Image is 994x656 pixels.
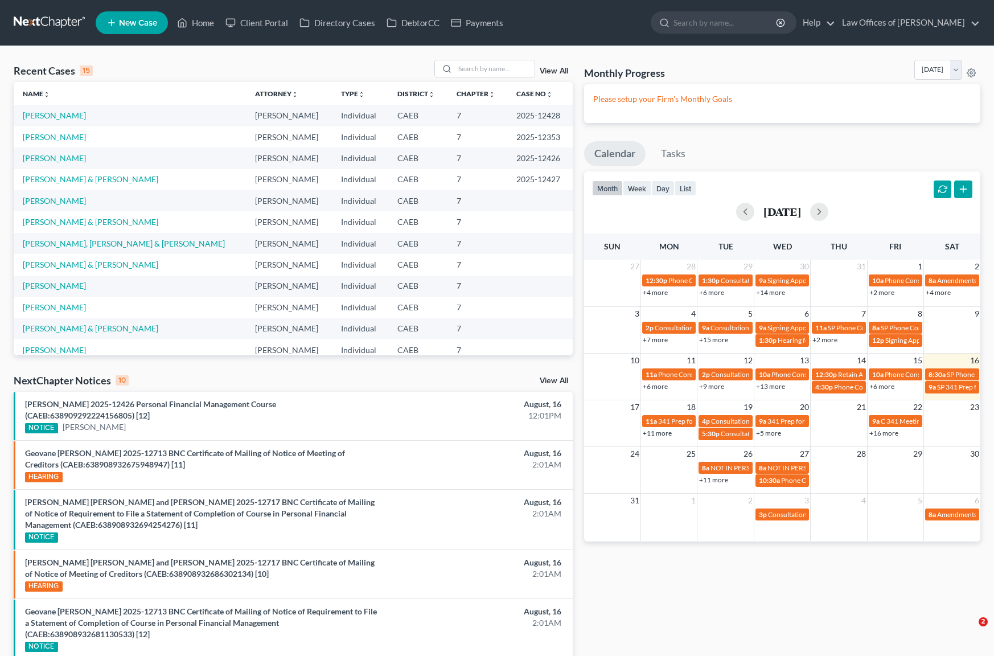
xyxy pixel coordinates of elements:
a: Chapterunfold_more [457,89,495,98]
td: 7 [447,147,507,169]
td: CAEB [388,297,447,318]
span: Phone Consultation for [PERSON_NAME] [834,383,958,391]
i: unfold_more [43,91,50,98]
span: Consultation for [PERSON_NAME] [655,323,758,332]
span: 15 [912,354,923,367]
a: +9 more [699,382,724,391]
a: Geovane [PERSON_NAME] 2025-12713 BNC Certificate of Mailing of Notice of Meeting of Creditors (CA... [25,448,345,469]
a: Attorneyunfold_more [255,89,298,98]
button: week [623,181,651,196]
a: [PERSON_NAME] & [PERSON_NAME] [23,217,158,227]
span: 11a [646,370,657,379]
span: Phone Consultation for [PERSON_NAME] [658,370,782,379]
a: +14 more [756,288,785,297]
a: Payments [445,13,509,33]
div: 10 [116,375,129,386]
div: 12:01PM [390,410,561,421]
a: +4 more [643,288,668,297]
span: 16 [969,354,980,367]
a: +13 more [756,382,785,391]
span: NOT IN PERSON APPTS. [767,464,840,472]
span: Tue [718,241,733,251]
a: +5 more [756,429,781,437]
span: 4:30p [815,383,833,391]
td: [PERSON_NAME] [246,169,332,190]
span: 10a [759,370,770,379]
a: Districtunfold_more [397,89,435,98]
span: 11a [646,417,657,425]
td: [PERSON_NAME] [246,318,332,339]
td: CAEB [388,254,447,275]
a: +6 more [869,382,894,391]
span: Signing Appointment for [PERSON_NAME], [PERSON_NAME] [767,323,951,332]
td: Individual [332,297,388,318]
span: 2p [646,323,654,332]
span: 6 [974,494,980,507]
input: Search by name... [673,12,778,33]
td: Individual [332,190,388,211]
a: [PERSON_NAME] [63,421,126,433]
div: 2:01AM [390,459,561,470]
span: 10 [629,354,640,367]
td: CAEB [388,211,447,232]
span: Consultation for [PERSON_NAME] [711,370,815,379]
i: unfold_more [358,91,365,98]
span: 7 [860,307,867,321]
div: August, 16 [390,448,561,459]
i: unfold_more [428,91,435,98]
span: 341 Prep for Okpaliwu, [PERSON_NAME] & [PERSON_NAME] [658,417,842,425]
a: [PERSON_NAME] [PERSON_NAME] and [PERSON_NAME] 2025-12717 BNC Certificate of Mailing of Notice of ... [25,497,375,530]
span: 11 [685,354,697,367]
a: [PERSON_NAME] [23,110,86,120]
span: 31 [629,494,640,507]
a: Nameunfold_more [23,89,50,98]
td: Individual [332,318,388,339]
td: [PERSON_NAME] [246,211,332,232]
div: August, 16 [390,606,561,617]
td: Individual [332,169,388,190]
a: [PERSON_NAME] & [PERSON_NAME] [23,174,158,184]
span: 25 [685,447,697,461]
td: Individual [332,233,388,254]
td: CAEB [388,233,447,254]
a: View All [540,67,568,75]
div: 2:01AM [390,568,561,580]
td: Individual [332,147,388,169]
a: Home [171,13,220,33]
span: 1 [690,494,697,507]
span: Sat [945,241,959,251]
span: New Case [119,19,157,27]
span: Hearing for [PERSON_NAME] [778,336,866,345]
span: 12:30p [815,370,837,379]
span: 31 [856,260,867,273]
a: +4 more [926,288,951,297]
span: 19 [742,400,754,414]
a: View All [540,377,568,385]
div: 2:01AM [390,617,561,629]
span: 3 [634,307,640,321]
span: Fri [889,241,901,251]
span: 10a [872,276,884,285]
td: 7 [447,233,507,254]
span: 12:30p [646,276,667,285]
span: 8a [872,323,880,332]
h3: Monthly Progress [584,66,665,80]
a: [PERSON_NAME] [23,196,86,206]
a: +15 more [699,335,728,344]
td: [PERSON_NAME] [246,126,332,147]
span: 20 [799,400,810,414]
div: NOTICE [25,532,58,543]
div: August, 16 [390,399,561,410]
td: [PERSON_NAME] [246,147,332,169]
span: 18 [685,400,697,414]
span: 5 [747,307,754,321]
span: Consultation for [PERSON_NAME] [711,417,815,425]
span: 26 [742,447,754,461]
a: [PERSON_NAME] [23,345,86,355]
span: 1:30p [702,276,720,285]
span: Amendments: [937,510,979,519]
a: [PERSON_NAME] [23,302,86,312]
span: Mon [659,241,679,251]
div: August, 16 [390,557,561,568]
span: 29 [742,260,754,273]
